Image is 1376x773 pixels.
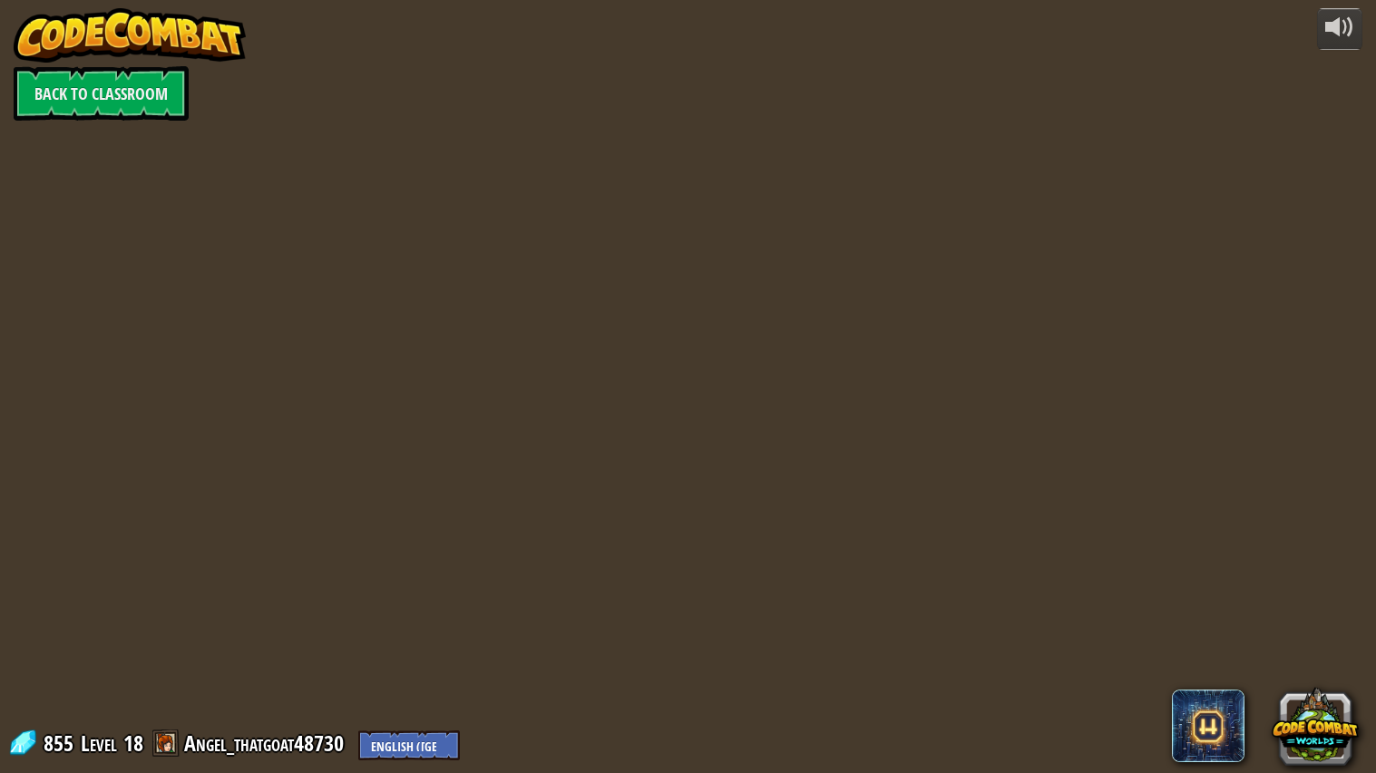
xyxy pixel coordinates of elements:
span: 855 [44,729,79,758]
img: CodeCombat - Learn how to code by playing a game [14,8,246,63]
button: Adjust volume [1317,8,1362,51]
span: Level [81,729,117,758]
span: 18 [123,729,143,758]
a: Angel_thatgoat48730 [184,729,349,758]
a: Back to Classroom [14,66,189,121]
